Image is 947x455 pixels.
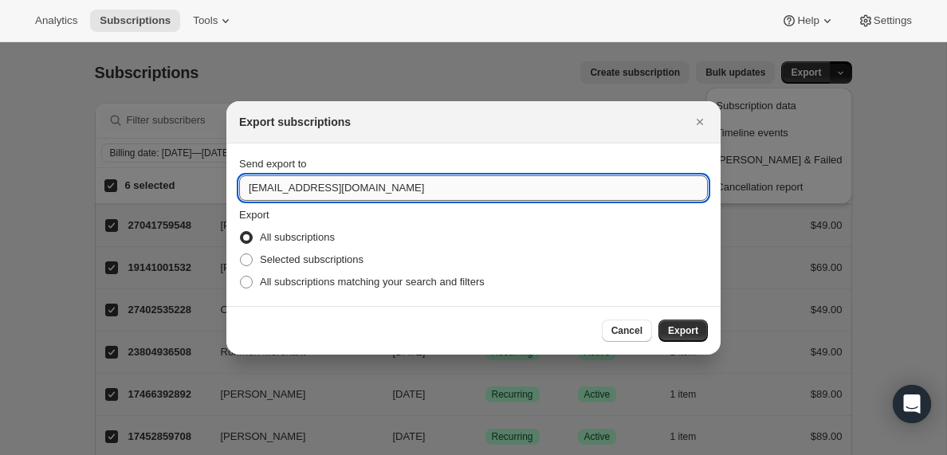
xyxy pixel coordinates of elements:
span: Tools [193,14,218,27]
button: Subscriptions [90,10,180,32]
span: Send export to [239,158,307,170]
span: Subscriptions [100,14,171,27]
span: Help [797,14,819,27]
span: Export [239,209,269,221]
button: Cancel [602,320,652,342]
button: Settings [848,10,921,32]
button: Export [658,320,708,342]
span: Selected subscriptions [260,253,363,265]
button: Help [772,10,844,32]
button: Close [689,111,711,133]
span: All subscriptions [260,231,335,243]
div: Open Intercom Messenger [893,385,931,423]
h2: Export subscriptions [239,114,351,130]
span: Settings [874,14,912,27]
button: Analytics [26,10,87,32]
span: Analytics [35,14,77,27]
span: Cancel [611,324,642,337]
button: Tools [183,10,243,32]
span: Export [668,324,698,337]
span: All subscriptions matching your search and filters [260,276,485,288]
